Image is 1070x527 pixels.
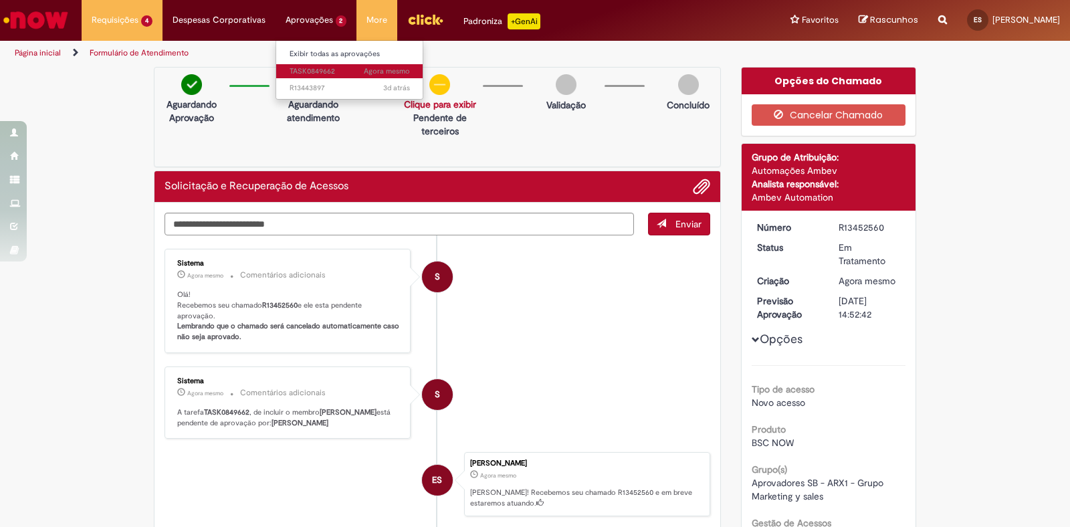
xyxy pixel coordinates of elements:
[286,13,333,27] span: Aprovações
[752,437,794,449] span: BSC NOW
[463,13,540,29] div: Padroniza
[470,459,703,467] div: [PERSON_NAME]
[276,81,423,96] a: Aberto R13443897 :
[141,15,152,27] span: 4
[165,452,710,516] li: Elizandra Maria Oliveira Da Silva
[974,15,982,24] span: ES
[667,98,710,112] p: Concluído
[556,74,576,95] img: img-circle-grey.png
[177,290,400,342] p: Olá! Recebemos seu chamado e ele esta pendente aprovação.
[752,164,906,177] div: Automações Ambev
[90,47,189,58] a: Formulário de Atendimento
[992,14,1060,25] span: [PERSON_NAME]
[364,66,410,76] time: 27/08/2025 13:52:53
[752,104,906,126] button: Cancelar Chamado
[272,418,328,428] b: [PERSON_NAME]
[752,191,906,204] div: Ambev Automation
[240,387,326,399] small: Comentários adicionais
[290,83,410,94] span: R13443897
[839,294,901,321] div: [DATE] 14:52:42
[177,407,400,428] p: A tarefa , de incluir o membro está pendente de aprovação por:
[432,464,442,496] span: ES
[240,270,326,281] small: Comentários adicionais
[429,74,450,95] img: circle-minus.png
[276,40,424,100] ul: Aprovações
[276,64,423,79] a: Aberto TASK0849662 :
[675,218,702,230] span: Enviar
[839,274,901,288] div: 27/08/2025 13:52:41
[320,407,377,417] b: [PERSON_NAME]
[276,47,423,62] a: Exibir todas as aprovações
[742,68,916,94] div: Opções do Chamado
[752,477,886,502] span: Aprovadores SB - ARX1 - Grupo Marketing y sales
[747,221,829,234] dt: Número
[173,13,265,27] span: Despesas Corporativas
[470,488,703,508] p: [PERSON_NAME]! Recebemos seu chamado R13452560 e em breve estaremos atuando.
[747,274,829,288] dt: Criação
[262,300,298,310] b: R13452560
[187,389,223,397] time: 27/08/2025 13:52:53
[92,13,138,27] span: Requisições
[383,83,410,93] span: 3d atrás
[839,221,901,234] div: R13452560
[422,261,453,292] div: System
[422,379,453,410] div: System
[752,177,906,191] div: Analista responsável:
[366,13,387,27] span: More
[165,213,634,236] textarea: Digite sua mensagem aqui...
[870,13,918,26] span: Rascunhos
[165,181,348,193] h2: Solicitação e Recuperação de Acessos Histórico de tíquete
[435,379,440,411] span: S
[10,41,704,66] ul: Trilhas de página
[404,111,476,138] p: Pendente de terceiros
[15,47,61,58] a: Página inicial
[546,98,586,112] p: Validação
[839,275,895,287] span: Agora mesmo
[747,241,829,254] dt: Status
[508,13,540,29] p: +GenAi
[364,66,410,76] span: Agora mesmo
[839,275,895,287] time: 27/08/2025 13:52:41
[290,66,410,77] span: TASK0849662
[839,241,901,268] div: Em Tratamento
[187,272,223,280] span: Agora mesmo
[282,98,344,124] p: Aguardando atendimento
[693,178,710,195] button: Adicionar anexos
[181,74,202,95] img: check-circle-green.png
[752,383,815,395] b: Tipo de acesso
[435,261,440,293] span: S
[752,397,805,409] span: Novo acesso
[177,259,400,268] div: Sistema
[747,294,829,321] dt: Previsão Aprovação
[859,14,918,27] a: Rascunhos
[187,389,223,397] span: Agora mesmo
[802,13,839,27] span: Favoritos
[480,471,516,480] span: Agora mesmo
[752,150,906,164] div: Grupo de Atribuição:
[177,377,400,385] div: Sistema
[204,407,249,417] b: TASK0849662
[383,83,410,93] time: 25/08/2025 11:49:50
[187,272,223,280] time: 27/08/2025 13:52:53
[336,15,347,27] span: 2
[648,213,710,235] button: Enviar
[404,98,476,110] a: Clique para exibir
[752,423,786,435] b: Produto
[480,471,516,480] time: 27/08/2025 13:52:41
[752,463,787,476] b: Grupo(s)
[422,465,453,496] div: Elizandra Maria Oliveira Da Silva
[407,9,443,29] img: click_logo_yellow_360x200.png
[177,321,401,342] b: Lembrando que o chamado será cancelado automaticamente caso não seja aprovado.
[160,98,223,124] p: Aguardando Aprovação
[678,74,699,95] img: img-circle-grey.png
[1,7,70,33] img: ServiceNow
